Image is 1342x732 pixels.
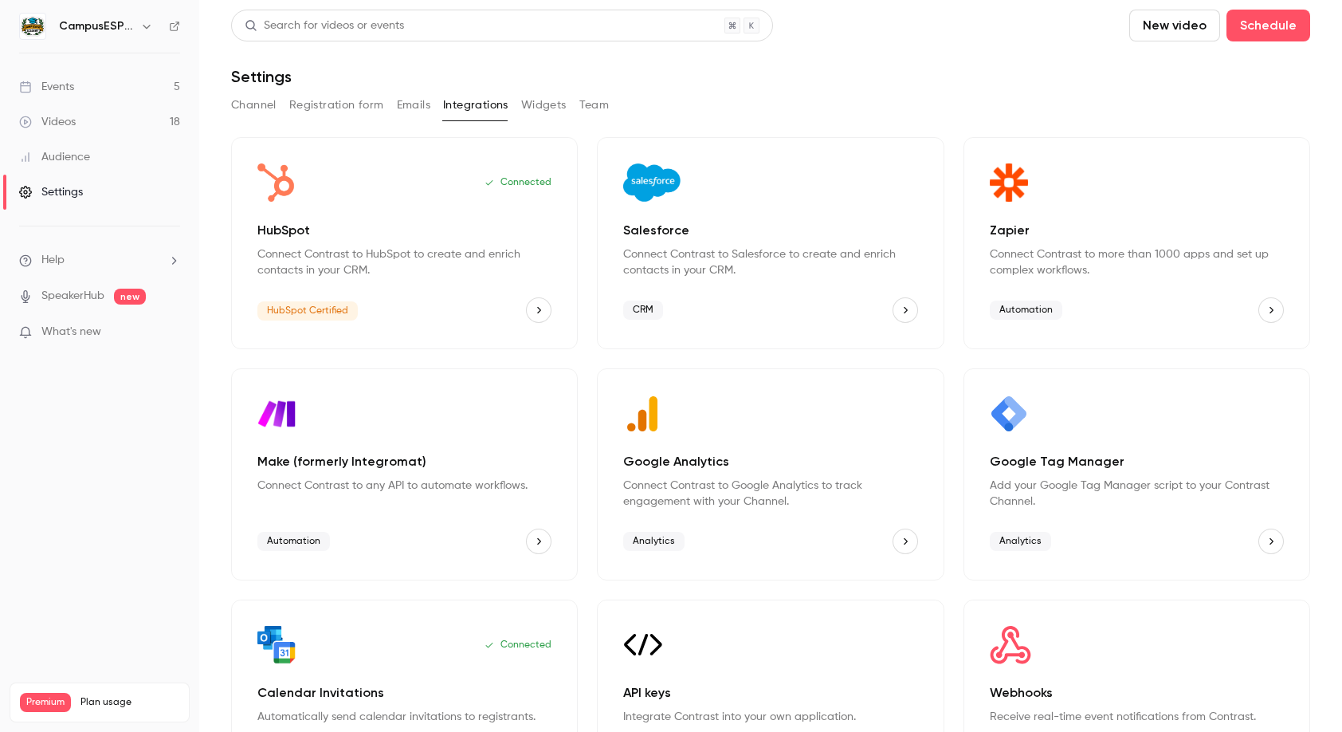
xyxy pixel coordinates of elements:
[526,297,551,323] button: HubSpot
[231,67,292,86] h1: Settings
[41,252,65,269] span: Help
[623,478,917,510] p: Connect Contrast to Google Analytics to track engagement with your Channel.
[623,532,685,551] span: Analytics
[19,114,76,130] div: Videos
[397,92,430,118] button: Emails
[893,529,918,554] button: Google Analytics
[19,252,180,269] li: help-dropdown-opener
[623,709,917,725] p: Integrate Contrast into your own application.
[231,137,578,349] div: HubSpot
[526,529,551,554] button: Make (formerly Integromat)
[257,452,551,471] p: Make (formerly Integromat)
[443,92,508,118] button: Integrations
[963,137,1310,349] div: Zapier
[257,709,551,725] p: Automatically send calendar invitations to registrants.
[485,176,551,189] p: Connected
[623,452,917,471] p: Google Analytics
[521,92,567,118] button: Widgets
[990,246,1284,278] p: Connect Contrast to more than 1000 apps and set up complex workflows.
[257,532,330,551] span: Automation
[623,683,917,702] p: API keys
[893,297,918,323] button: Salesforce
[245,18,404,34] div: Search for videos or events
[990,301,1062,320] span: Automation
[623,301,663,320] span: CRM
[1129,10,1220,41] button: New video
[990,532,1051,551] span: Analytics
[231,92,277,118] button: Channel
[623,246,917,278] p: Connect Contrast to Salesforce to create and enrich contacts in your CRM.
[289,92,384,118] button: Registration form
[20,693,71,712] span: Premium
[623,221,917,240] p: Salesforce
[257,301,358,321] span: HubSpot Certified
[231,368,578,580] div: Make (formerly Integromat)
[19,79,74,95] div: Events
[1226,10,1310,41] button: Schedule
[257,221,551,240] p: HubSpot
[597,368,944,580] div: Google Analytics
[990,709,1284,725] p: Receive real-time event notifications from Contrast.
[597,137,944,349] div: Salesforce
[161,325,180,340] iframe: Noticeable Trigger
[19,184,83,200] div: Settings
[1258,529,1284,554] button: Google Tag Manager
[990,221,1284,240] p: Zapier
[41,288,104,305] a: SpeakerHub
[990,478,1284,510] p: Add your Google Tag Manager script to your Contrast Channel.
[257,683,551,702] p: Calendar Invitations
[1258,297,1284,323] button: Zapier
[41,324,101,340] span: What's new
[485,639,551,651] p: Connected
[990,683,1284,702] p: Webhooks
[114,289,146,305] span: new
[59,18,134,34] h6: CampusESP Academy
[579,92,610,118] button: Team
[257,246,551,278] p: Connect Contrast to HubSpot to create and enrich contacts in your CRM.
[19,149,90,165] div: Audience
[963,368,1310,580] div: Google Tag Manager
[257,478,551,494] p: Connect Contrast to any API to automate workflows.
[80,696,179,709] span: Plan usage
[20,14,45,39] img: CampusESP Academy
[990,452,1284,471] p: Google Tag Manager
